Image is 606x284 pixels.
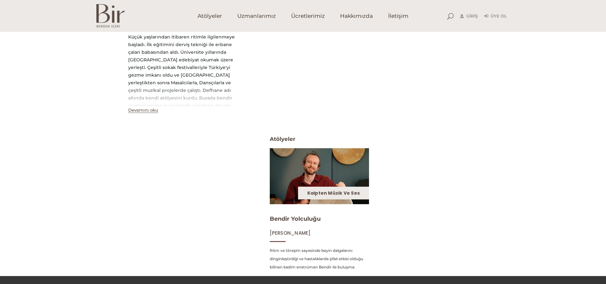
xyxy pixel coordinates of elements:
[128,33,235,117] div: Küçük yaşlarından itibaren ritimle ilgilenmeye başladı. İlk eğitimini derviş tekniği ile erbane ç...
[291,12,325,20] span: Ücretlerimiz
[270,230,311,236] a: [PERSON_NAME]
[237,12,276,20] span: Uzmanlarımız
[270,124,295,144] span: Atölyeler
[270,246,369,271] p: Ritm ve titreşim sayesinde beyin dalgalarını dinginleştirdiği ve hastalıklarda şifalı etkisi oldu...
[460,12,478,20] a: Giriş
[198,12,222,20] span: Atölyeler
[307,190,360,196] a: Kalpten Müzik ve Ses
[388,12,408,20] span: İletişim
[128,107,158,113] button: Devamını oku
[270,215,321,222] a: Bendir Yolculuğu
[484,12,507,20] a: Üye Ol
[340,12,373,20] span: Hakkımızda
